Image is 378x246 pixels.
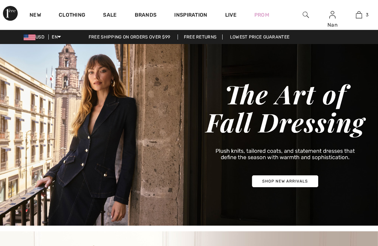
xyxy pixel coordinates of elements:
[366,11,368,18] span: 3
[24,34,47,40] span: USD
[356,10,362,19] img: My Bag
[329,10,336,19] img: My Info
[303,10,309,19] img: search the website
[83,34,176,40] a: Free shipping on orders over $99
[174,12,207,20] span: Inspiration
[135,12,157,20] a: Brands
[320,21,346,29] div: Nan
[225,11,237,19] a: Live
[103,12,117,20] a: Sale
[178,34,223,40] a: Free Returns
[3,6,18,21] img: 1ère Avenue
[52,34,61,40] span: EN
[329,11,336,18] a: Sign In
[346,10,372,19] a: 3
[254,11,269,19] a: Prom
[59,12,85,20] a: Clothing
[24,34,35,40] img: US Dollar
[224,34,296,40] a: Lowest Price Guarantee
[30,12,41,20] a: New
